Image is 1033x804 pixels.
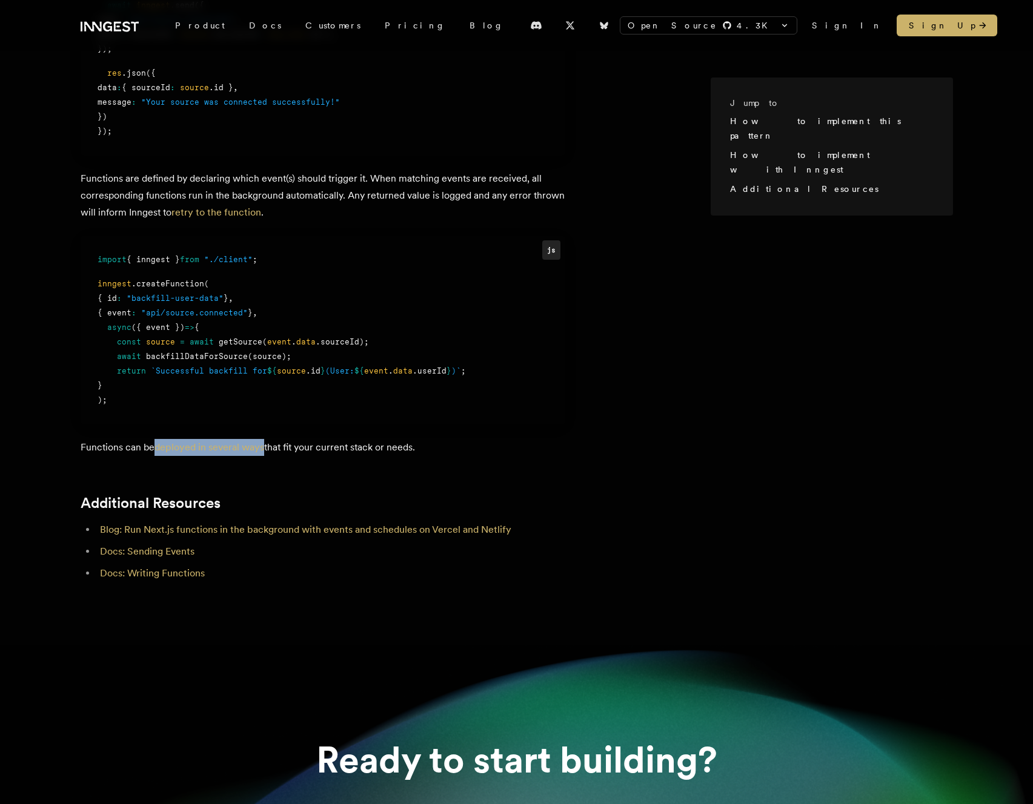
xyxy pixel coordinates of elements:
span: ${ [354,366,364,375]
span: ; [461,366,466,375]
span: => [185,323,194,332]
a: deployed in several ways [154,441,264,453]
a: Pricing [373,15,457,36]
h2: Additional Resources [81,495,565,512]
a: retry to the function [171,206,261,218]
span: ; [253,255,257,264]
span: source [180,83,209,92]
span: async [107,323,131,332]
span: .id } [209,83,233,92]
a: Sign Up [897,15,997,36]
a: Docs: Sending Events [100,545,194,557]
span: from [180,255,199,264]
span: }) [98,112,107,121]
span: = [180,337,185,346]
span: ( [262,337,267,346]
span: "backfill-user-data" [127,294,224,303]
span: : [117,294,122,303]
div: js [542,240,560,259]
span: ({ [146,68,156,77]
span: } [248,308,253,317]
a: Customers [293,15,373,36]
span: : [131,308,136,317]
span: "api/source.connected" [141,308,248,317]
span: } [447,366,451,375]
span: ); [98,395,107,404]
span: ( [204,279,209,288]
span: } [224,294,228,303]
span: , [233,83,238,92]
a: Discord [523,16,550,35]
span: return [117,366,146,375]
a: Additional Resources [730,184,879,194]
span: { id [98,294,117,303]
span: source [277,366,306,375]
span: . [388,366,393,375]
a: How to implement with Inngest [730,150,870,174]
a: Docs [237,15,293,36]
span: }); [98,127,112,136]
span: res [107,68,122,77]
span: : [117,83,122,92]
a: X [557,16,583,35]
h2: Ready to start building? [316,742,717,778]
span: event [267,337,291,346]
a: Docs: Writing Functions [100,567,205,579]
span: "Your source was connected successfully!" [141,97,340,107]
span: backfillDataForSource [146,352,248,361]
span: } [321,366,325,375]
span: inngest [98,279,131,288]
span: const [117,337,141,346]
span: `Successful backfill for [151,366,267,375]
p: Functions are defined by declaring which event(s) should trigger it. When matching events are rec... [81,170,565,221]
a: Blog [457,15,516,36]
span: (User: [325,366,354,375]
span: .userId [413,366,447,375]
span: , [253,308,257,317]
span: )` [451,366,461,375]
span: "./client" [204,255,253,264]
span: Open Source [628,19,717,31]
h3: Jump to [730,97,924,109]
div: Product [163,15,237,36]
a: Sign In [812,19,882,31]
span: import [98,255,127,264]
span: (source); [248,352,291,361]
span: .json [122,68,146,77]
a: Blog: Run Next.js functions in the background with events and schedules on Vercel and Netlify [100,524,511,535]
span: : [131,97,136,107]
span: getSource [219,337,262,346]
span: ${ [267,366,277,375]
span: await [190,337,214,346]
span: source [146,337,175,346]
span: data [296,337,316,346]
span: } [98,381,102,390]
a: How to implement this pattern [730,116,901,140]
p: Functions can be that fit your current stack or needs. [81,439,565,456]
span: { inngest } [127,255,180,264]
span: event [364,366,388,375]
span: data [393,366,413,375]
span: : [170,83,175,92]
span: .createFunction [131,279,204,288]
span: . [291,337,296,346]
span: { [194,323,199,332]
span: { event [98,308,131,317]
span: message [98,97,131,107]
span: 4.3 K [737,19,775,31]
span: ({ event }) [131,323,185,332]
span: data [98,83,117,92]
span: { sourceId [122,83,170,92]
span: .sourceId); [316,337,369,346]
span: await [117,352,141,361]
span: , [228,294,233,303]
a: Bluesky [591,16,617,35]
span: .id [306,366,321,375]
